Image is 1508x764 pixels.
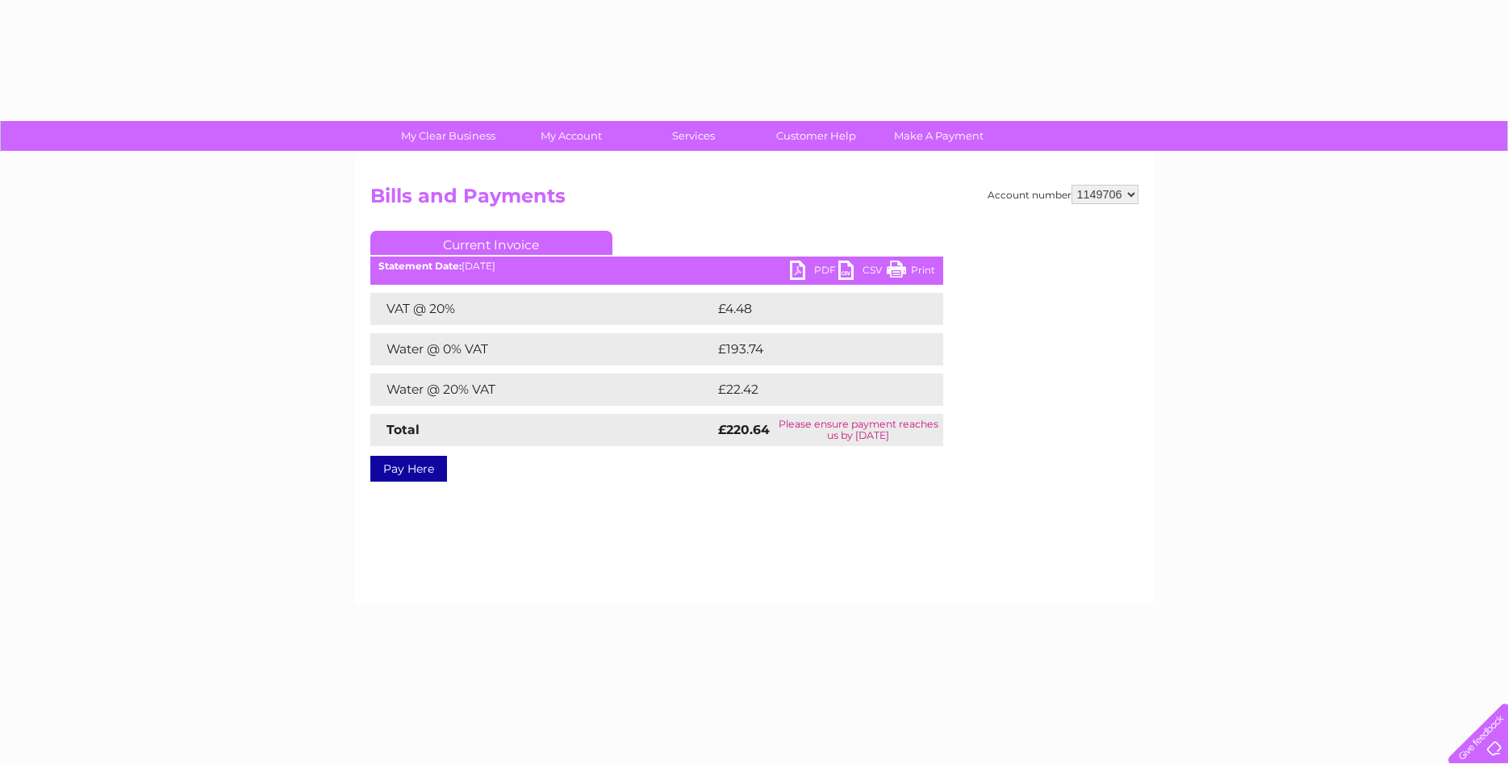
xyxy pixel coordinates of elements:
[370,456,447,482] a: Pay Here
[714,293,906,325] td: £4.48
[370,231,612,255] a: Current Invoice
[370,185,1138,215] h2: Bills and Payments
[370,293,714,325] td: VAT @ 20%
[872,121,1005,151] a: Make A Payment
[382,121,515,151] a: My Clear Business
[774,414,942,446] td: Please ensure payment reaches us by [DATE]
[504,121,637,151] a: My Account
[370,333,714,365] td: Water @ 0% VAT
[718,422,770,437] strong: £220.64
[714,333,913,365] td: £193.74
[378,260,462,272] b: Statement Date:
[988,185,1138,204] div: Account number
[750,121,883,151] a: Customer Help
[887,261,935,284] a: Print
[790,261,838,284] a: PDF
[386,422,420,437] strong: Total
[714,374,910,406] td: £22.42
[627,121,760,151] a: Services
[370,374,714,406] td: Water @ 20% VAT
[838,261,887,284] a: CSV
[370,261,943,272] div: [DATE]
